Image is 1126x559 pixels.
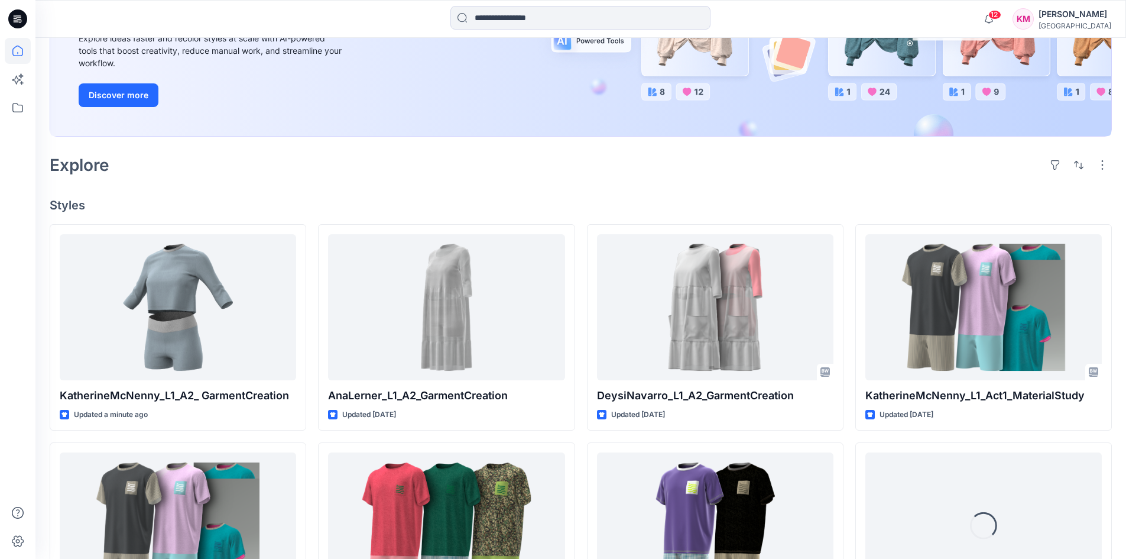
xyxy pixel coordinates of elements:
[79,83,158,107] button: Discover more
[988,10,1001,20] span: 12
[50,156,109,175] h2: Explore
[342,409,396,421] p: Updated [DATE]
[60,387,296,404] p: KatherineMcNenny_L1_A2_ GarmentCreation
[880,409,933,421] p: Updated [DATE]
[328,387,564,404] p: AnaLerner_L1_A2_GarmentCreation
[865,387,1102,404] p: KatherineMcNenny_L1_Act1_MaterialStudy
[1013,8,1034,30] div: KM
[328,234,564,380] a: AnaLerner_L1_A2_GarmentCreation
[50,198,1112,212] h4: Styles
[1039,7,1111,21] div: [PERSON_NAME]
[597,234,833,380] a: DeysiNavarro_L1_A2_GarmentCreation
[865,234,1102,380] a: KatherineMcNenny_L1_Act1_MaterialStudy
[79,83,345,107] a: Discover more
[60,234,296,380] a: KatherineMcNenny_L1_A2_ GarmentCreation
[79,32,345,69] div: Explore ideas faster and recolor styles at scale with AI-powered tools that boost creativity, red...
[611,409,665,421] p: Updated [DATE]
[1039,21,1111,30] div: [GEOGRAPHIC_DATA]
[597,387,833,404] p: DeysiNavarro_L1_A2_GarmentCreation
[74,409,148,421] p: Updated a minute ago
